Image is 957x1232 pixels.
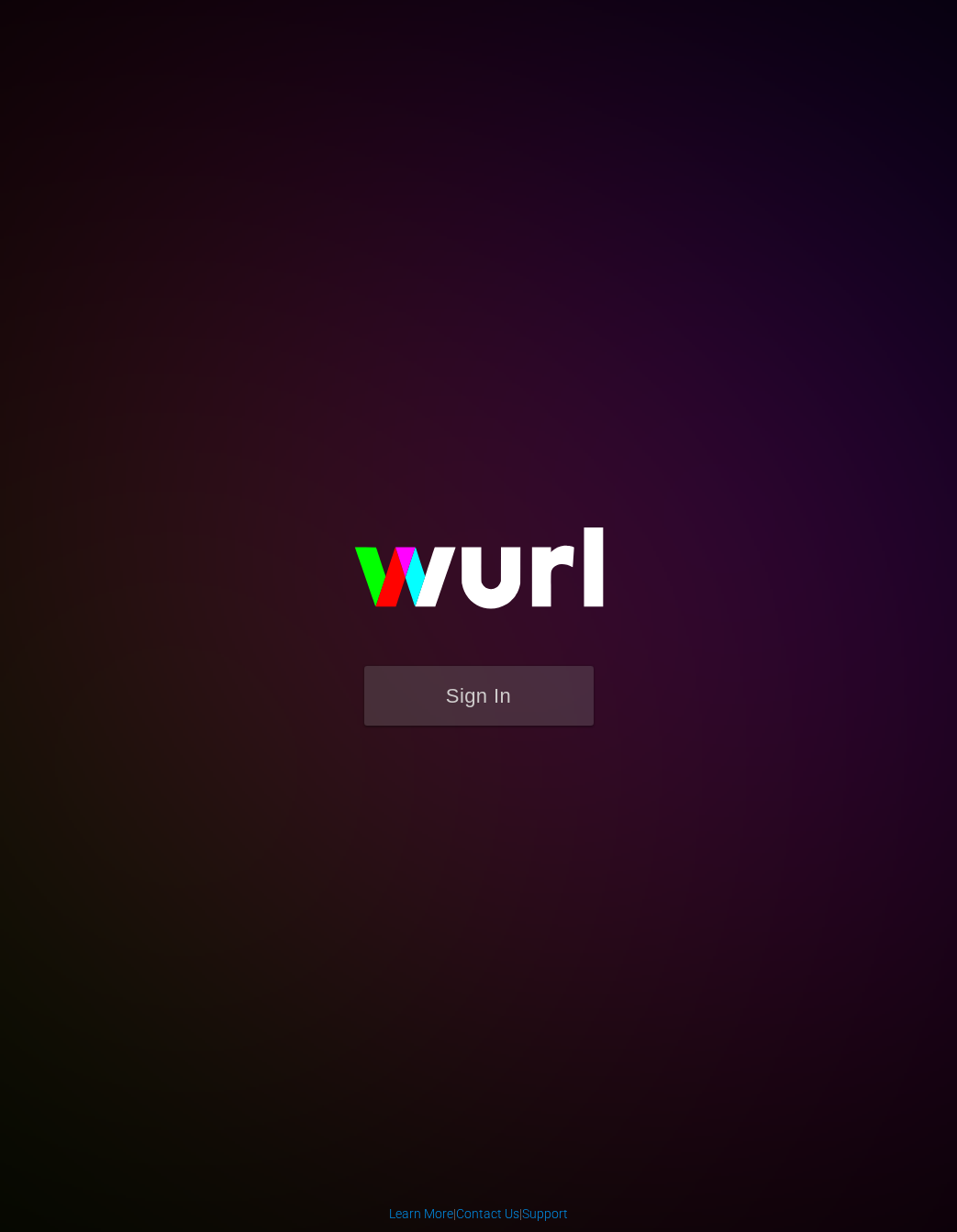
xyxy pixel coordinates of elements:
[364,666,594,726] button: Sign In
[389,1206,453,1221] a: Learn More
[522,1206,568,1221] a: Support
[295,488,662,666] img: wurl-logo-on-black-223613ac3d8ba8fe6dc639794a292ebdb59501304c7dfd60c99c58986ef67473.svg
[456,1206,519,1221] a: Contact Us
[389,1204,568,1223] div: | |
